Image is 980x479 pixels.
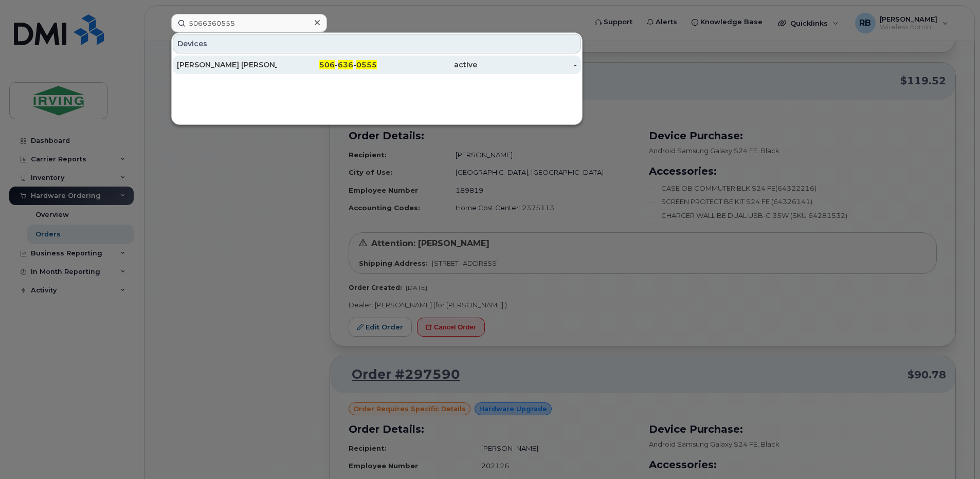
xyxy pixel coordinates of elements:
div: - [477,60,577,70]
span: 636 [338,60,353,69]
div: active [377,60,477,70]
div: Devices [173,34,581,53]
a: [PERSON_NAME] [PERSON_NAME]506-636-0555active- [173,56,581,74]
input: Find something... [171,14,327,32]
div: [PERSON_NAME] [PERSON_NAME] [177,60,277,70]
span: 506 [319,60,335,69]
div: - - [277,60,377,70]
span: 0555 [356,60,377,69]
